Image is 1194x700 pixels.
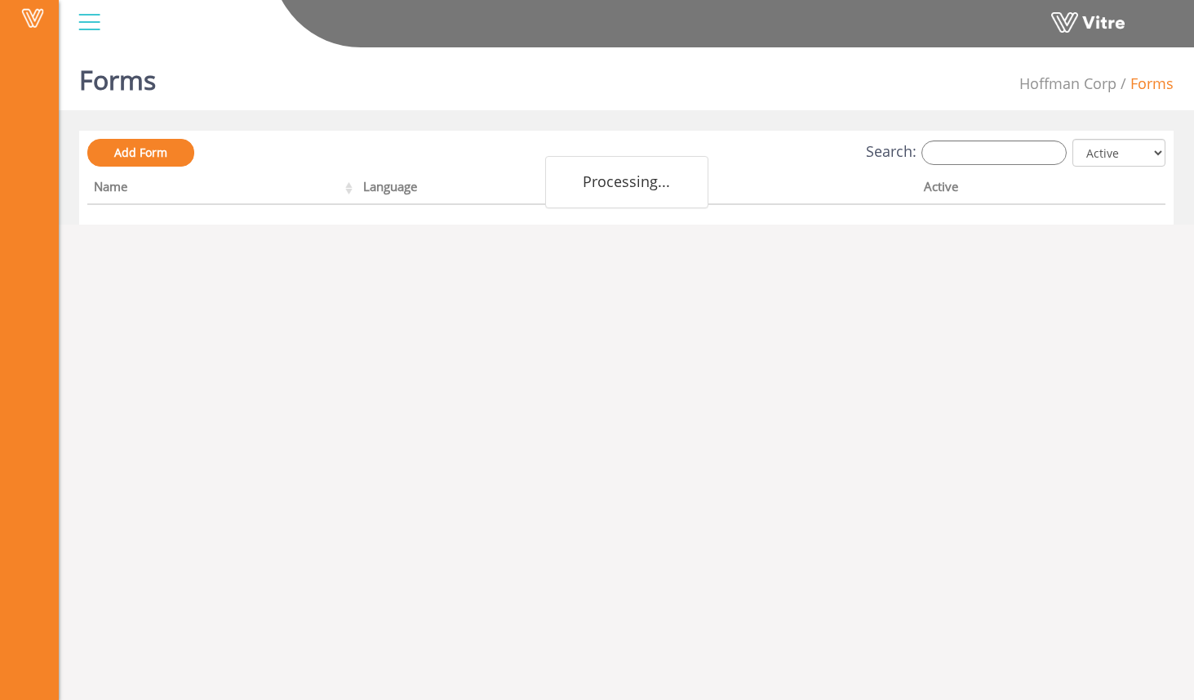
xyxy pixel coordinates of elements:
input: Search: [921,140,1067,165]
span: 210 [1019,74,1116,93]
th: Active [917,174,1111,205]
li: Forms [1116,74,1174,95]
div: Processing... [545,156,708,208]
a: Add Form [87,139,194,167]
label: Search: [866,140,1067,165]
th: Language [357,174,638,205]
span: Add Form [114,145,167,160]
h1: Forms [79,41,156,110]
th: Company [638,174,917,205]
th: Name [87,174,357,205]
